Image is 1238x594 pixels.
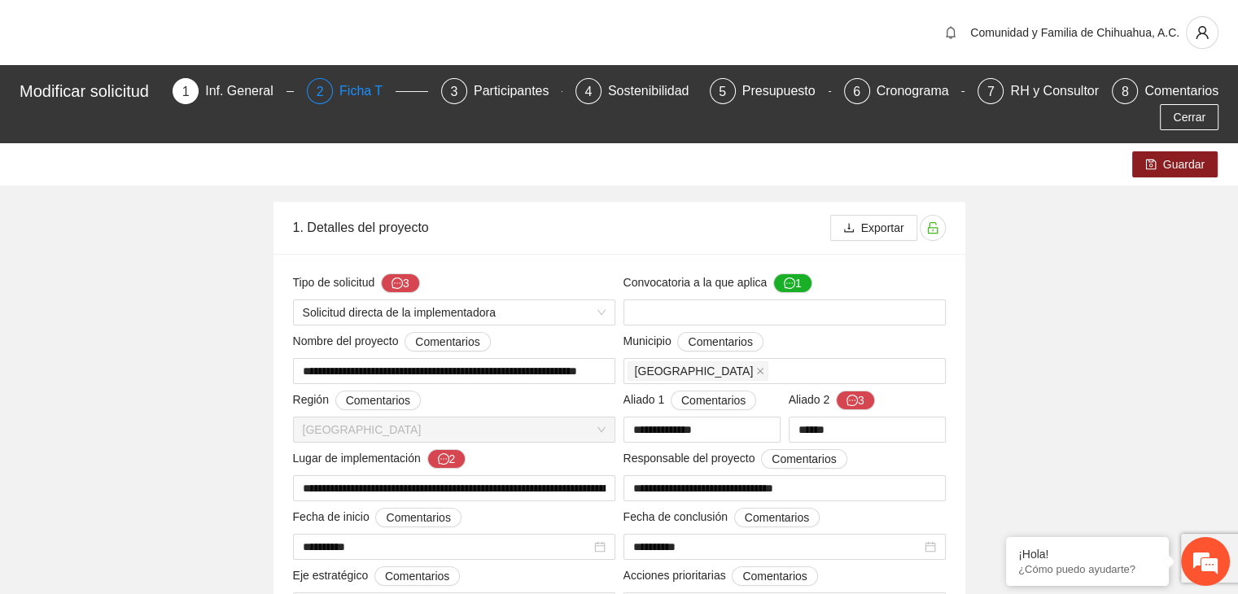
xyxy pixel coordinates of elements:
span: 1 [182,85,190,98]
button: Lugar de implementación [427,449,466,469]
span: unlock [921,221,945,234]
div: ¡Hola! [1018,548,1157,561]
span: Exportar [861,219,904,237]
span: Comentarios [742,567,807,585]
span: Chihuahua [628,361,769,381]
span: Nombre del proyecto [293,332,491,352]
span: Fecha de conclusión [623,508,820,527]
div: 5Presupuesto [710,78,831,104]
button: Eje estratégico [374,566,460,586]
button: Región [335,391,421,410]
span: Aliado 2 [789,391,875,410]
span: Comentarios [415,333,479,351]
div: Ficha T [339,78,396,104]
div: 6Cronograma [844,78,965,104]
span: Comentarios [346,391,410,409]
button: downloadExportar [830,215,917,241]
span: 7 [987,85,995,98]
button: bell [938,20,964,46]
span: Comunidad y Familia de Chihuahua, A.C. [970,26,1179,39]
span: message [438,453,449,466]
span: save [1145,159,1157,172]
span: Comentarios [688,333,752,351]
span: Comentarios [745,509,809,526]
div: 1Inf. General [173,78,294,104]
button: Fecha de conclusión [734,508,820,527]
span: Comentarios [386,509,450,526]
span: 2 [317,85,324,98]
button: Tipo de solicitud [381,273,420,293]
button: Fecha de inicio [375,508,461,527]
div: Chatee con nosotros ahora [85,83,273,104]
span: Eje estratégico [293,566,461,586]
button: saveGuardar [1132,151,1218,177]
button: Convocatoria a la que aplica [773,273,812,293]
span: user [1187,25,1218,40]
textarea: Escriba su mensaje y pulse “Intro” [8,410,310,467]
span: 5 [719,85,726,98]
span: Aliado 1 [623,391,757,410]
span: 3 [450,85,457,98]
span: download [843,222,855,235]
div: Minimizar ventana de chat en vivo [267,8,306,47]
span: Tipo de solicitud [293,273,420,293]
span: Convocatoria a la que aplica [623,273,812,293]
span: Municipio [623,332,763,352]
div: Modificar solicitud [20,78,163,104]
span: Lugar de implementación [293,449,466,469]
span: Fecha de inicio [293,508,462,527]
p: ¿Cómo puedo ayudarte? [1018,563,1157,575]
button: Cerrar [1160,104,1218,130]
div: Comentarios [1144,78,1218,104]
button: Municipio [677,332,763,352]
button: Acciones prioritarias [732,566,817,586]
div: 2Ficha T [307,78,428,104]
button: user [1186,16,1218,49]
div: 1. Detalles del proyecto [293,204,830,251]
span: close [756,367,764,375]
div: Cronograma [877,78,962,104]
span: 6 [853,85,860,98]
span: 4 [584,85,592,98]
span: Región [293,391,422,410]
button: Aliado 1 [671,391,756,410]
span: 8 [1122,85,1129,98]
span: Responsable del proyecto [623,449,847,469]
span: Chihuahua [303,417,606,442]
span: Comentarios [772,450,836,468]
div: Presupuesto [742,78,829,104]
button: Nombre del proyecto [405,332,490,352]
span: Acciones prioritarias [623,566,818,586]
span: message [846,395,858,408]
span: bell [938,26,963,39]
span: Solicitud directa de la implementadora [303,300,606,325]
div: 3Participantes [441,78,562,104]
span: message [392,277,403,290]
span: Comentarios [681,391,746,409]
span: Cerrar [1173,108,1205,126]
button: Aliado 2 [836,391,875,410]
div: RH y Consultores [1010,78,1125,104]
span: Estamos en línea. [94,200,225,365]
button: Responsable del proyecto [761,449,846,469]
div: Participantes [474,78,562,104]
span: [GEOGRAPHIC_DATA] [635,362,754,380]
div: 4Sostenibilidad [575,78,697,104]
span: Comentarios [385,567,449,585]
div: Sostenibilidad [608,78,702,104]
button: unlock [920,215,946,241]
div: Inf. General [205,78,287,104]
span: message [784,277,795,290]
span: Guardar [1163,155,1205,173]
div: 7RH y Consultores [978,78,1099,104]
div: 8Comentarios [1112,78,1218,104]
